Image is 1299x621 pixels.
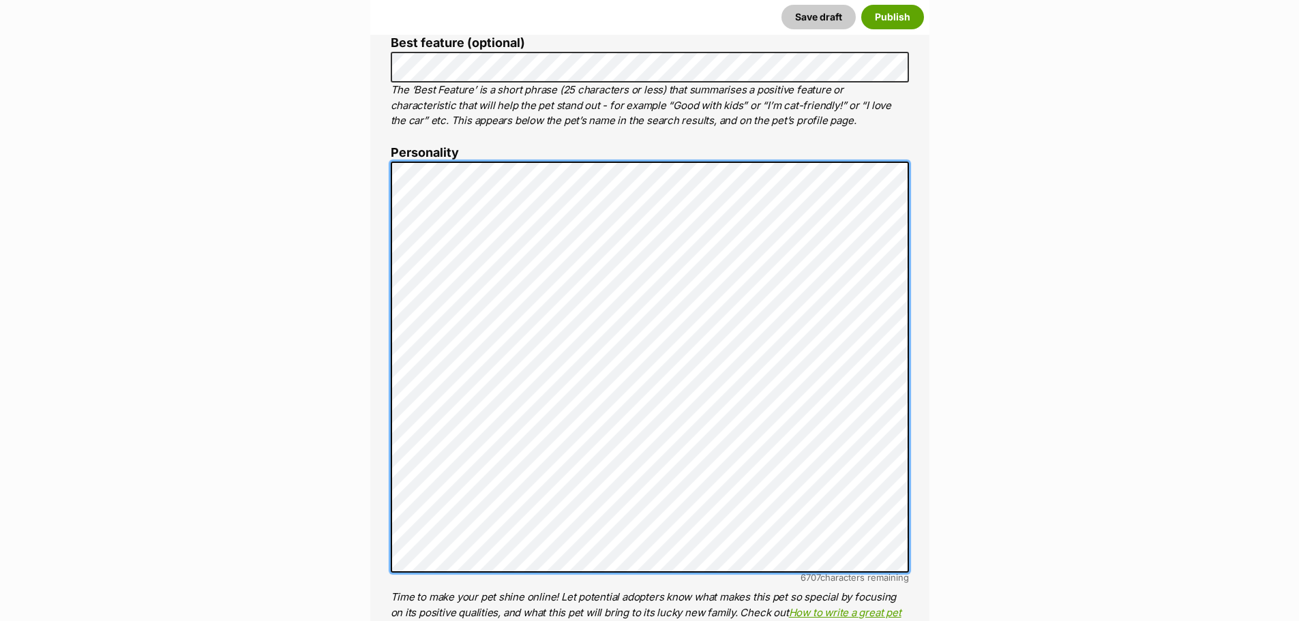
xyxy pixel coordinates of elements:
span: 6707 [801,572,820,583]
label: Best feature (optional) [391,36,909,50]
button: Publish [861,5,924,29]
p: The ‘Best Feature’ is a short phrase (25 characters or less) that summarises a positive feature o... [391,82,909,129]
div: characters remaining [391,573,909,583]
label: Personality [391,146,909,160]
button: Save draft [781,5,856,29]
